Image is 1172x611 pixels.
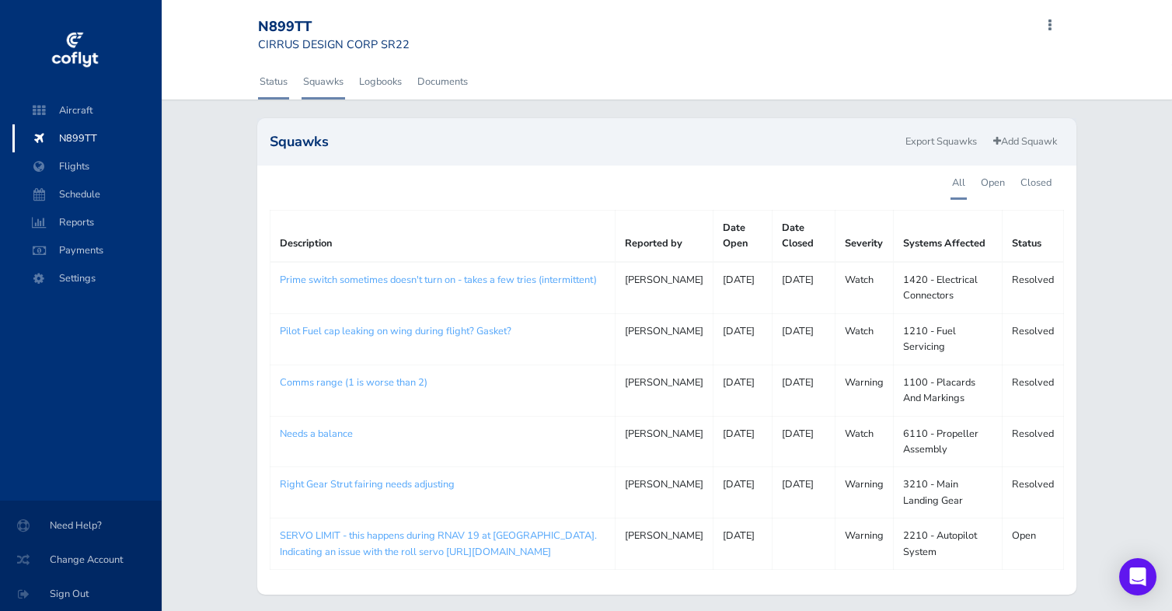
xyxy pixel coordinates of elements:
td: 1210 - Fuel Servicing [893,313,1002,365]
a: Right Gear Strut fairing needs adjusting [280,477,455,491]
th: Status [1002,210,1063,261]
td: [DATE] [773,416,835,467]
a: Needs a balance [280,427,353,441]
span: Schedule [28,180,146,208]
a: Documents [416,65,469,99]
td: [DATE] [713,262,772,313]
th: Severity [835,210,893,261]
th: Date Closed [773,210,835,261]
td: [PERSON_NAME] [615,467,713,518]
td: 1420 - Electrical Connectors [893,262,1002,313]
td: [DATE] [773,467,835,518]
a: Status [258,65,289,99]
td: [DATE] [773,313,835,365]
span: Settings [28,264,146,292]
td: Resolved [1002,365,1063,416]
a: Logbooks [358,65,403,99]
td: Watch [835,416,893,467]
a: Add Squawk [986,131,1064,153]
a: All [951,166,967,200]
span: Sign Out [19,580,143,608]
td: [DATE] [713,313,772,365]
td: [DATE] [773,365,835,416]
th: Date Open [713,210,772,261]
td: Resolved [1002,313,1063,365]
span: Reports [28,208,146,236]
th: Reported by [615,210,713,261]
td: 2210 - Autopilot System [893,518,1002,570]
td: [PERSON_NAME] [615,416,713,467]
td: [DATE] [713,416,772,467]
td: [PERSON_NAME] [615,313,713,365]
td: Resolved [1002,467,1063,518]
a: Closed [1019,166,1052,200]
span: Payments [28,236,146,264]
span: Flights [28,152,146,180]
a: Export Squawks [898,131,984,153]
td: 1100 - Placards And Markings [893,365,1002,416]
td: [DATE] [773,262,835,313]
td: 6110 - Propeller Assembly [893,416,1002,467]
div: N899TT [258,19,410,36]
a: Prime switch sometimes doesn't turn on - takes a few tries (intermittent) [280,273,597,287]
td: 3210 - Main Landing Gear [893,467,1002,518]
td: [PERSON_NAME] [615,518,713,570]
td: Warning [835,467,893,518]
a: Squawks [302,65,345,99]
td: [DATE] [713,518,772,570]
span: Change Account [19,546,143,574]
td: Warning [835,518,893,570]
td: [PERSON_NAME] [615,365,713,416]
span: Aircraft [28,96,146,124]
small: CIRRUS DESIGN CORP SR22 [258,37,410,52]
img: coflyt logo [49,27,100,74]
td: [DATE] [713,365,772,416]
td: Resolved [1002,416,1063,467]
a: Pilot Fuel cap leaking on wing during flight? Gasket? [280,324,511,338]
span: Need Help? [19,511,143,539]
td: Resolved [1002,262,1063,313]
td: Watch [835,313,893,365]
a: Comms range (1 is worse than 2) [280,375,427,389]
td: Open [1002,518,1063,570]
td: Warning [835,365,893,416]
th: Systems Affected [893,210,1002,261]
span: N899TT [28,124,146,152]
h2: Squawks [270,134,898,148]
td: [PERSON_NAME] [615,262,713,313]
td: [DATE] [713,467,772,518]
div: Open Intercom Messenger [1119,558,1156,595]
a: Open [979,166,1006,200]
th: Description [270,210,615,261]
a: SERVO LIMIT - this happens during RNAV 19 at [GEOGRAPHIC_DATA]. Indicating an issue with the roll... [280,529,597,558]
td: Watch [835,262,893,313]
